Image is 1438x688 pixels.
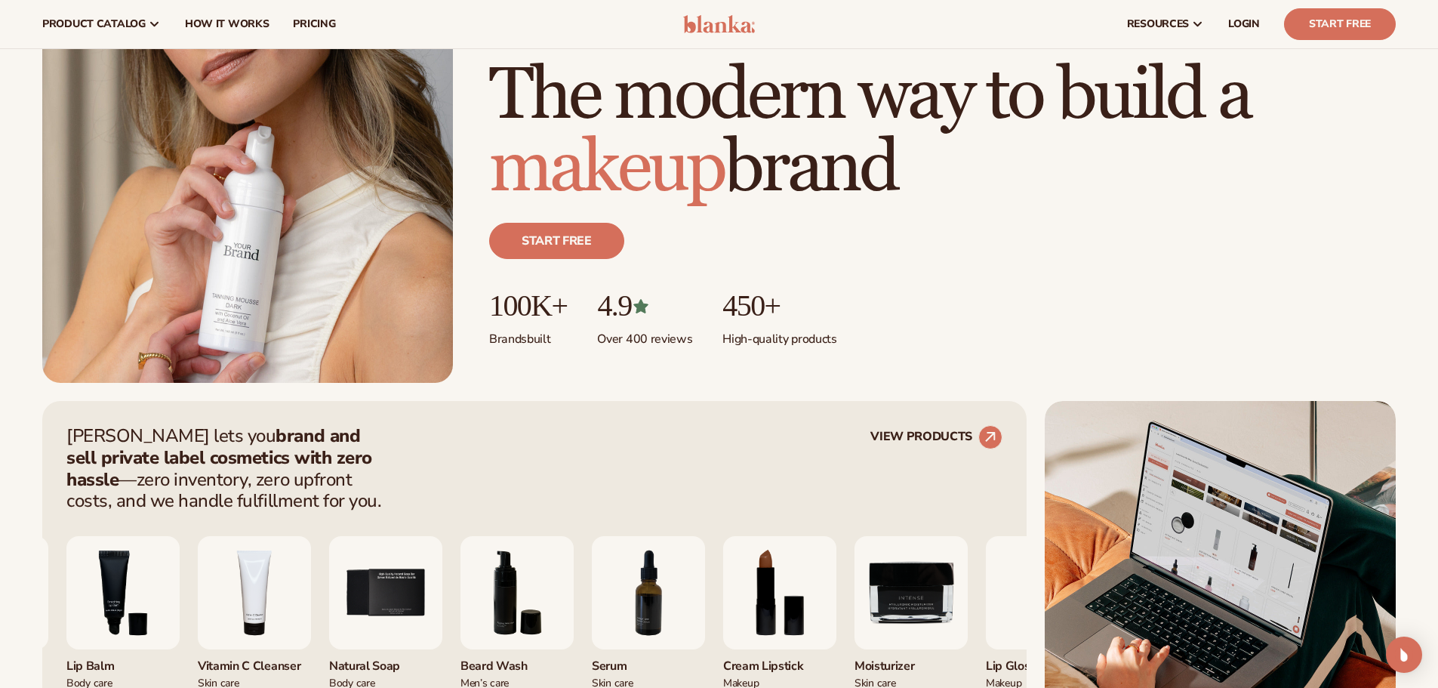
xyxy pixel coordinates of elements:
span: How It Works [185,18,269,30]
span: LOGIN [1228,18,1260,30]
img: logo [683,15,755,33]
h1: The modern way to build a brand [489,60,1396,205]
div: Serum [592,649,705,674]
img: Vitamin c cleanser. [198,536,311,649]
span: product catalog [42,18,146,30]
p: Over 400 reviews [597,322,692,347]
p: 450+ [722,289,836,322]
img: Collagen and retinol serum. [592,536,705,649]
a: Start free [489,223,624,259]
img: Pink lip gloss. [986,536,1099,649]
img: Smoothing lip balm. [66,536,180,649]
img: Nature bar of soap. [329,536,442,649]
p: [PERSON_NAME] lets you —zero inventory, zero upfront costs, and we handle fulfillment for you. [66,425,391,512]
img: Foaming beard wash. [460,536,574,649]
div: Moisturizer [854,649,968,674]
div: Lip Balm [66,649,180,674]
img: Moisturizer. [854,536,968,649]
span: resources [1127,18,1189,30]
div: Natural Soap [329,649,442,674]
div: Vitamin C Cleanser [198,649,311,674]
strong: brand and sell private label cosmetics with zero hassle [66,424,372,492]
p: Brands built [489,322,567,347]
p: High-quality products [722,322,836,347]
div: Open Intercom Messenger [1386,637,1422,673]
span: makeup [489,124,724,212]
img: Luxury cream lipstick. [723,536,836,649]
a: VIEW PRODUCTS [870,425,1002,449]
a: Start Free [1284,8,1396,40]
div: Beard Wash [460,649,574,674]
p: 4.9 [597,289,692,322]
p: 100K+ [489,289,567,322]
div: Lip Gloss [986,649,1099,674]
span: pricing [293,18,335,30]
div: Cream Lipstick [723,649,836,674]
